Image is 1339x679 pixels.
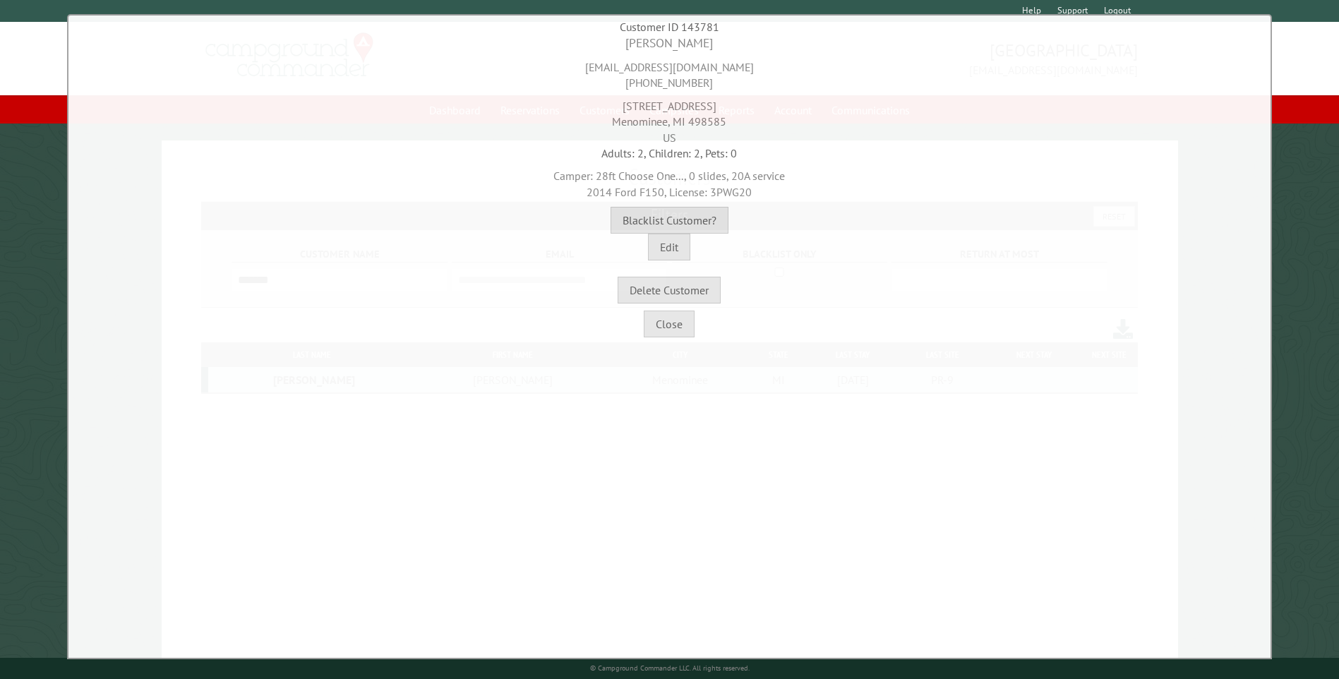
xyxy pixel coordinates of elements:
small: © Campground Commander LLC. All rights reserved. [590,663,750,673]
button: Edit [648,234,690,260]
div: Camper: 28ft Choose One..., 0 slides, 20A service [72,161,1267,200]
div: Adults: 2, Children: 2, Pets: 0 [72,145,1267,161]
div: [EMAIL_ADDRESS][DOMAIN_NAME] [PHONE_NUMBER] [72,52,1267,91]
div: [PERSON_NAME] [72,35,1267,52]
div: Customer ID 143781 [72,19,1267,35]
button: Delete Customer [618,277,721,304]
button: Blacklist Customer? [611,207,728,234]
div: [STREET_ADDRESS] Menominee, MI 498585 US [72,91,1267,145]
button: Close [644,311,695,337]
span: 2014 Ford F150, License: 3PWG20 [587,185,752,199]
